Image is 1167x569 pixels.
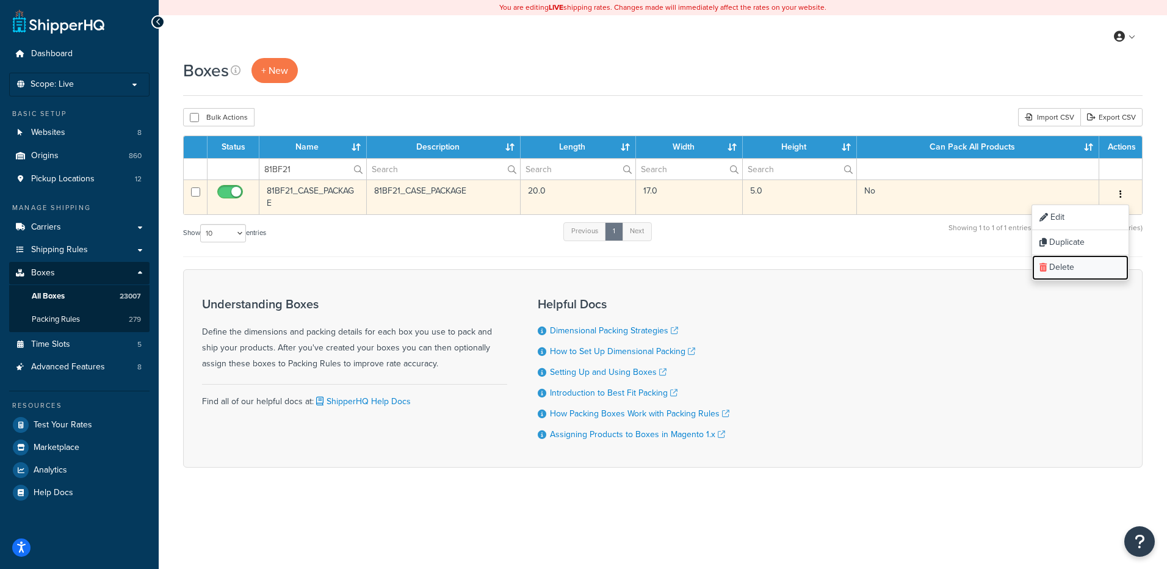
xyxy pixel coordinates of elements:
[743,179,857,214] td: 5.0
[9,285,150,308] a: All Boxes 23007
[9,285,150,308] li: All Boxes
[550,386,677,399] a: Introduction to Best Fit Packing
[9,121,150,144] a: Websites 8
[120,291,141,302] span: 23007
[622,222,652,241] a: Next
[34,488,73,498] span: Help Docs
[202,297,507,372] div: Define the dimensions and packing details for each box you use to pack and ship your products. Af...
[31,245,88,255] span: Shipping Rules
[550,407,729,420] a: How Packing Boxes Work with Packing Rules
[314,395,411,408] a: ShipperHQ Help Docs
[183,224,266,242] label: Show entries
[32,291,65,302] span: All Boxes
[129,314,141,325] span: 279
[1018,108,1080,126] div: Import CSV
[34,465,67,476] span: Analytics
[183,59,229,82] h1: Boxes
[9,333,150,356] a: Time Slots 5
[1099,136,1142,158] th: Actions
[9,145,150,167] a: Origins 860
[538,297,729,311] h3: Helpful Docs
[9,262,150,284] a: Boxes
[521,136,637,158] th: Length : activate to sort column ascending
[367,179,521,214] td: 81BF21_CASE_PACKAGE
[202,384,507,410] div: Find all of our helpful docs at:
[9,356,150,379] a: Advanced Features 8
[34,420,92,430] span: Test Your Rates
[521,179,637,214] td: 20.0
[1032,230,1129,255] a: Duplicate
[636,159,742,179] input: Search
[1080,108,1143,126] a: Export CSV
[129,151,142,161] span: 860
[9,168,150,190] a: Pickup Locations 12
[31,222,61,233] span: Carriers
[208,136,259,158] th: Status
[135,174,142,184] span: 12
[367,159,520,179] input: Search
[9,145,150,167] li: Origins
[31,128,65,138] span: Websites
[31,174,95,184] span: Pickup Locations
[200,224,246,242] select: Showentries
[9,121,150,144] li: Websites
[9,308,150,331] a: Packing Rules 279
[31,339,70,350] span: Time Slots
[259,179,367,214] td: 81BF21_CASE_PACKAGE
[259,159,366,179] input: Search
[1032,255,1129,280] a: Delete
[743,159,856,179] input: Search
[9,333,150,356] li: Time Slots
[9,109,150,119] div: Basic Setup
[32,314,80,325] span: Packing Rules
[948,221,1143,247] div: Showing 1 to 1 of 1 entries (filtered from 23,007 total entries)
[605,222,623,241] a: 1
[9,482,150,504] a: Help Docs
[31,49,73,59] span: Dashboard
[549,2,563,13] b: LIVE
[31,362,105,372] span: Advanced Features
[9,308,150,331] li: Packing Rules
[31,151,59,161] span: Origins
[636,179,743,214] td: 17.0
[743,136,857,158] th: Height : activate to sort column ascending
[34,443,79,453] span: Marketplace
[521,159,636,179] input: Search
[31,268,55,278] span: Boxes
[9,203,150,213] div: Manage Shipping
[13,9,104,34] a: ShipperHQ Home
[9,43,150,65] a: Dashboard
[9,356,150,379] li: Advanced Features
[9,262,150,332] li: Boxes
[183,108,255,126] button: Bulk Actions
[137,128,142,138] span: 8
[367,136,521,158] th: Description : activate to sort column ascending
[137,339,142,350] span: 5
[9,400,150,411] div: Resources
[261,63,288,78] span: + New
[550,366,667,379] a: Setting Up and Using Boxes
[1032,205,1129,230] a: Edit
[636,136,743,158] th: Width : activate to sort column ascending
[9,216,150,239] a: Carriers
[9,437,150,458] a: Marketplace
[550,324,678,337] a: Dimensional Packing Strategies
[550,345,695,358] a: How to Set Up Dimensional Packing
[857,136,1099,158] th: Can Pack All Products : activate to sort column ascending
[9,168,150,190] li: Pickup Locations
[9,459,150,481] a: Analytics
[857,179,1099,214] td: No
[563,222,606,241] a: Previous
[1124,526,1155,557] button: Open Resource Center
[251,58,298,83] a: + New
[9,414,150,436] a: Test Your Rates
[202,297,507,311] h3: Understanding Boxes
[9,239,150,261] a: Shipping Rules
